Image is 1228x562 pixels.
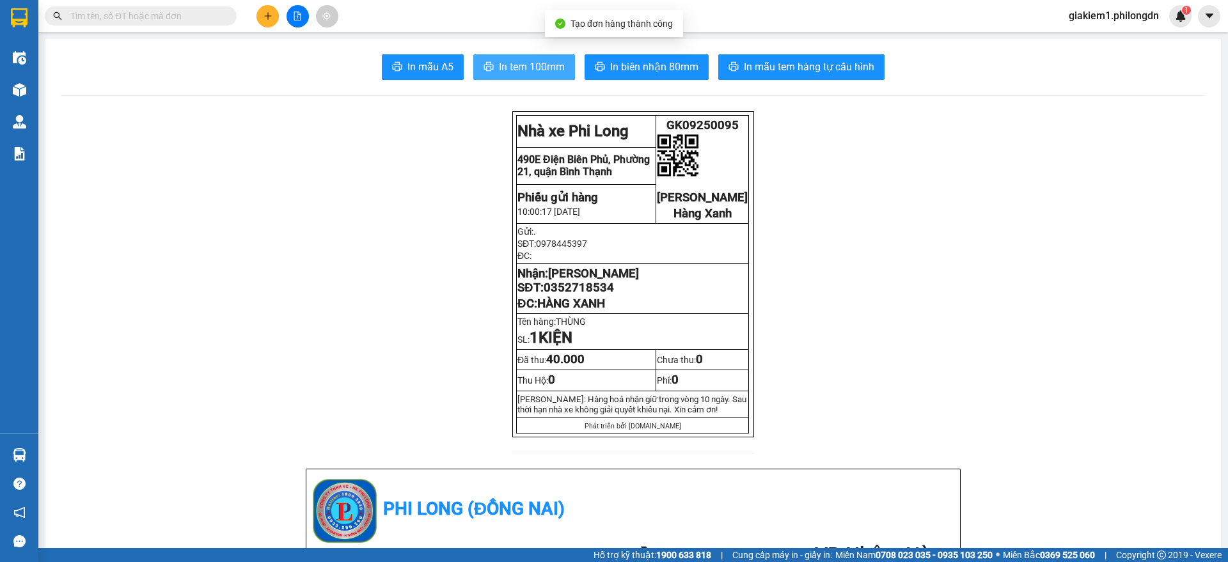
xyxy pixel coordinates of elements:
[656,370,749,391] td: Phí:
[122,11,268,26] div: GH Tận Nơi
[1175,10,1186,22] img: icon-new-feature
[517,191,598,205] strong: Phiếu gửi hàng
[11,8,28,27] img: logo-vxr
[996,552,1000,558] span: ⚪️
[1105,548,1106,562] span: |
[744,59,874,75] span: In mẫu tem hàng tự cấu hình
[666,118,739,132] span: GK09250095
[721,548,723,562] span: |
[13,478,26,490] span: question-circle
[517,267,639,295] strong: Nhận: SĐT:
[673,207,732,221] span: Hàng Xanh
[13,147,26,160] img: solution-icon
[571,19,673,29] span: Tạo đơn hàng thành công
[13,448,26,462] img: warehouse-icon
[876,550,993,560] strong: 0708 023 035 - 0935 103 250
[499,59,565,75] span: In tem 100mm
[657,134,699,176] img: qr-code
[544,281,614,295] span: 0352718534
[536,238,587,249] span: 0978445397
[383,498,565,519] b: Phi Long (Đồng Nai)
[122,26,268,42] div: HỒNG
[392,61,402,74] span: printer
[70,9,221,23] input: Tìm tên, số ĐT hoặc mã đơn
[122,42,268,59] div: 0937690612
[473,54,575,80] button: printerIn tem 100mm
[517,153,650,178] span: 490E Điện Biên Phủ, Phường 21, quận Bình Thạnh
[732,548,832,562] span: Cung cấp máy in - giấy in:
[1198,5,1220,27] button: caret-down
[517,316,748,327] p: Tên hàng:
[13,115,26,129] img: warehouse-icon
[1040,550,1095,560] strong: 0369 525 060
[11,40,113,55] div: QUYỀN
[407,59,453,75] span: In mẫu A5
[1182,6,1191,15] sup: 1
[11,55,113,73] div: 0975373553
[585,54,709,80] button: printerIn biên nhận 80mm
[539,329,572,347] strong: KIỆN
[1157,550,1166,559] span: copyright
[517,251,531,261] span: ĐC:
[835,548,993,562] span: Miền Nam
[517,370,656,391] td: Thu Hộ:
[530,329,539,347] span: 1
[264,12,272,20] span: plus
[517,207,580,217] span: 10:00:17 [DATE]
[533,226,536,237] span: .
[122,12,153,26] span: Nhận:
[11,11,31,24] span: Gửi:
[555,19,565,29] span: check-circle
[13,506,26,519] span: notification
[484,61,494,74] span: printer
[610,59,698,75] span: In biên nhận 80mm
[122,66,139,80] span: TC:
[13,535,26,547] span: message
[585,422,681,430] span: Phát triển bởi [DOMAIN_NAME]
[322,12,331,20] span: aim
[718,54,885,80] button: printerIn mẫu tem hàng tự cấu hình
[517,238,587,249] span: SĐT:
[11,11,113,40] div: [PERSON_NAME]
[537,297,605,311] span: HÀNG XANH
[313,479,377,543] img: logo.jpg
[656,350,749,370] td: Chưa thu:
[548,373,555,387] span: 0
[728,61,739,74] span: printer
[556,316,592,327] span: THÙNG
[517,334,572,345] span: SL:
[657,191,748,205] span: [PERSON_NAME]
[53,12,62,20] span: search
[548,267,639,281] span: [PERSON_NAME]
[13,83,26,97] img: warehouse-icon
[517,350,656,370] td: Đã thu:
[672,373,679,387] span: 0
[696,352,703,366] span: 0
[382,54,464,80] button: printerIn mẫu A5
[594,548,711,562] span: Hỗ trợ kỹ thuật:
[517,394,746,414] span: [PERSON_NAME]: Hàng hoá nhận giữ trong vòng 10 ngày. Sau thời hạn nhà xe không giải quy...
[517,226,748,237] p: Gửi:
[546,352,585,366] span: 40.000
[316,5,338,27] button: aim
[1059,8,1169,24] span: giakiem1.philongdn
[1204,10,1215,22] span: caret-down
[293,12,302,20] span: file-add
[656,550,711,560] strong: 1900 633 818
[517,297,604,311] span: ĐC:
[13,51,26,65] img: warehouse-icon
[256,5,279,27] button: plus
[595,61,605,74] span: printer
[1184,6,1188,15] span: 1
[1003,548,1095,562] span: Miền Bắc
[517,122,629,140] strong: Nhà xe Phi Long
[287,5,309,27] button: file-add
